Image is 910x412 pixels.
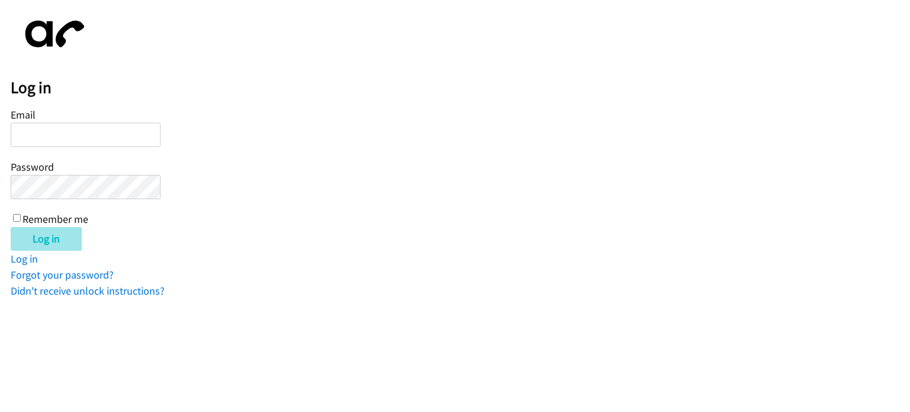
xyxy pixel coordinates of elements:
h2: Log in [11,78,910,98]
input: Log in [11,227,82,251]
label: Remember me [23,212,88,226]
label: Password [11,160,54,174]
a: Forgot your password? [11,268,114,282]
img: aphone-8a226864a2ddd6a5e75d1ebefc011f4aa8f32683c2d82f3fb0802fe031f96514.svg [11,11,94,58]
a: Didn't receive unlock instructions? [11,284,165,298]
label: Email [11,108,36,122]
a: Log in [11,252,38,266]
